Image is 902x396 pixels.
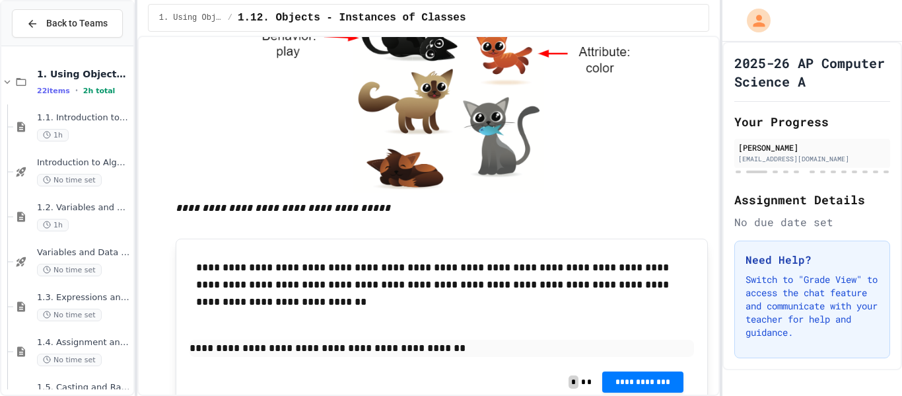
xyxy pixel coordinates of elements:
[746,273,879,339] p: Switch to "Grade View" to access the chat feature and communicate with your teacher for help and ...
[37,202,131,214] span: 1.2. Variables and Data Types
[37,354,102,366] span: No time set
[37,112,131,124] span: 1.1. Introduction to Algorithms, Programming, and Compilers
[734,190,890,209] h2: Assignment Details
[738,154,886,164] div: [EMAIL_ADDRESS][DOMAIN_NAME]
[75,85,78,96] span: •
[228,13,232,23] span: /
[37,219,69,231] span: 1h
[37,247,131,258] span: Variables and Data Types - Quiz
[37,337,131,348] span: 1.4. Assignment and Input
[37,382,131,393] span: 1.5. Casting and Ranges of Values
[238,10,466,26] span: 1.12. Objects - Instances of Classes
[46,17,108,30] span: Back to Teams
[159,13,223,23] span: 1. Using Objects and Methods
[738,141,886,153] div: [PERSON_NAME]
[37,129,69,141] span: 1h
[37,157,131,169] span: Introduction to Algorithms, Programming, and Compilers
[37,264,102,276] span: No time set
[83,87,116,95] span: 2h total
[37,292,131,303] span: 1.3. Expressions and Output [New]
[746,252,879,268] h3: Need Help?
[12,9,123,38] button: Back to Teams
[37,309,102,321] span: No time set
[733,5,774,36] div: My Account
[37,174,102,186] span: No time set
[37,87,70,95] span: 22 items
[37,68,131,80] span: 1. Using Objects and Methods
[734,112,890,131] h2: Your Progress
[734,214,890,230] div: No due date set
[734,54,890,91] h1: 2025-26 AP Computer Science A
